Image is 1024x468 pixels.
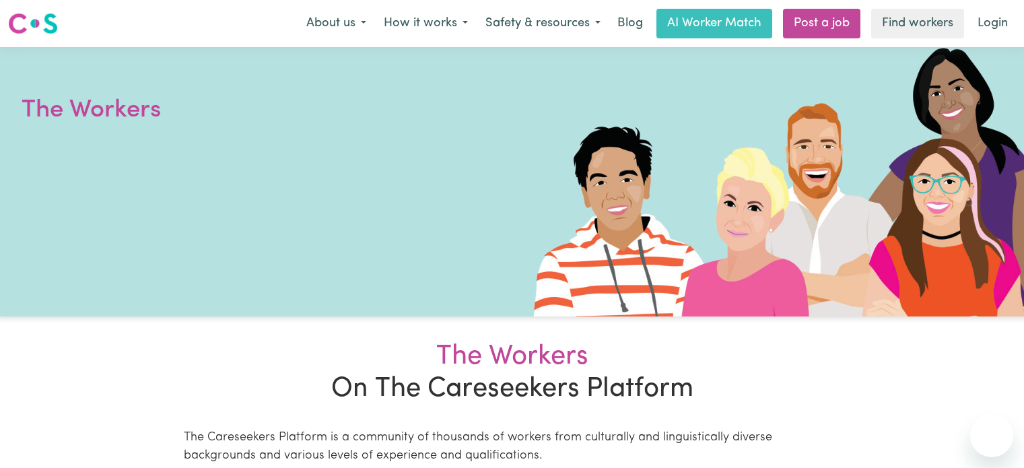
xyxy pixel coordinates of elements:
div: The Workers [184,341,841,373]
a: Find workers [871,9,964,38]
a: Careseekers logo [8,8,58,39]
button: Safety & resources [477,9,609,38]
p: The Careseekers Platform is a community of thousands of workers from culturally and linguisticall... [184,429,841,465]
h2: On The Careseekers Platform [176,341,849,405]
h1: The Workers [22,93,345,128]
img: Careseekers logo [8,11,58,36]
button: About us [298,9,375,38]
iframe: Button to launch messaging window [970,414,1013,457]
a: Blog [609,9,651,38]
a: Post a job [783,9,860,38]
a: Login [969,9,1016,38]
button: How it works [375,9,477,38]
a: AI Worker Match [656,9,772,38]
